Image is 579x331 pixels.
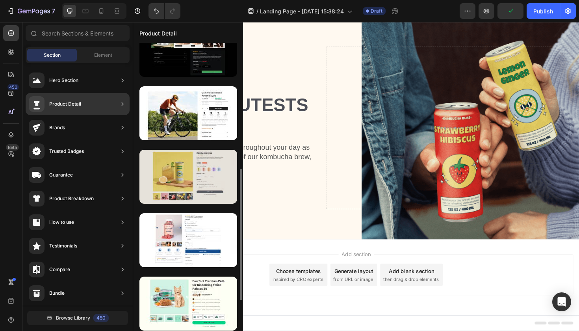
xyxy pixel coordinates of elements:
[49,289,65,297] div: Bundle
[148,269,202,276] span: inspired by CRO experts
[152,259,199,268] div: Choose templates
[6,144,19,151] div: Beta
[7,84,19,90] div: 450
[44,52,61,59] span: Section
[49,242,77,250] div: Testimonials
[533,7,553,15] div: Publish
[49,124,65,132] div: Brands
[27,311,128,325] button: Browse Library450
[265,269,324,276] span: then drag & drop elements
[260,7,344,15] span: Landing Page - [DATE] 15:38:24
[49,100,81,108] div: Product Detail
[49,195,94,203] div: Product Breakdown
[26,25,130,41] input: Search Sections & Elements
[3,3,59,19] button: 7
[49,76,78,84] div: Hero Section
[322,109,364,115] div: Drop element here
[49,218,74,226] div: How to use
[271,259,319,268] div: Add blank section
[256,7,258,15] span: /
[56,314,90,322] span: Browse Library
[371,7,382,15] span: Draft
[218,242,255,250] span: Add section
[49,147,84,155] div: Trusted Badges
[49,266,70,273] div: Compare
[552,292,571,311] div: Open Intercom Messenger
[49,171,73,179] div: Guarantee
[94,52,112,59] span: Element
[213,259,255,268] div: Generate layout
[52,6,55,16] p: 7
[93,314,109,322] div: 450
[527,3,560,19] button: Publish
[133,22,579,331] iframe: Design area
[148,3,180,19] div: Undo/Redo
[212,269,254,276] span: from URL or image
